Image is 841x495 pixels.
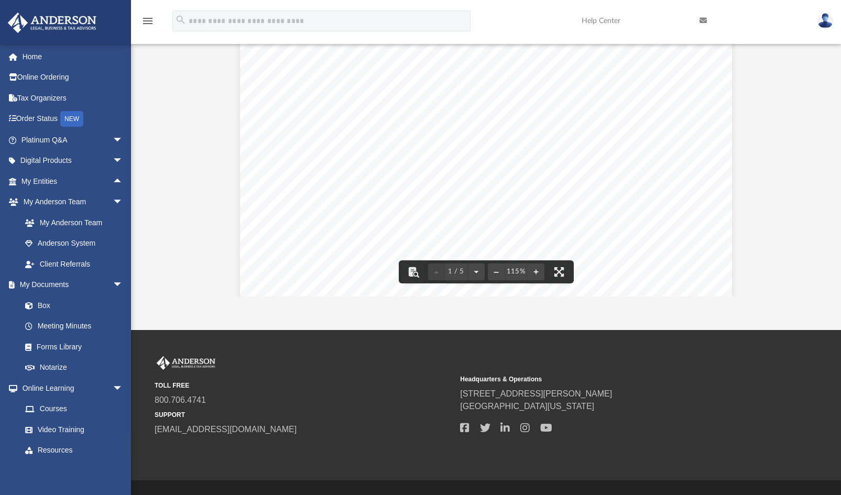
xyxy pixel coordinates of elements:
span: arrow_drop_down [113,150,134,172]
a: My Anderson Teamarrow_drop_down [7,192,134,213]
a: [STREET_ADDRESS][PERSON_NAME] [460,389,612,398]
a: Video Training [15,419,128,440]
button: Next page [468,260,485,283]
span: MENU [673,101,697,110]
button: Toggle findbar [402,260,425,283]
a: My Documentsarrow_drop_down [7,274,134,295]
a: https://www.irs.gov/ [324,131,345,142]
small: Headquarters & Operations [460,375,758,384]
a: Online Ordering [7,67,139,88]
span: 1 / 5 [445,268,468,275]
a: Digital Productsarrow_drop_down [7,150,139,171]
a: Tax Organizers [7,87,139,108]
img: User Pic [817,13,833,28]
span: icial website of the United States Government [359,63,496,70]
div: Current zoom level [505,268,528,275]
span: Identification Number (EIN) [324,200,617,224]
div: Document Viewer [167,26,806,296]
a: My Entitiesarrow_drop_up [7,171,139,192]
a: My Anderson Team [15,212,128,233]
span: / [329,147,331,156]
span: Apply for an Employer [324,168,559,192]
span: arrow_drop_down [113,274,134,296]
a: Anderson System [15,233,134,254]
span: / [375,133,377,141]
span: Use this assistance to apply for and obtain an Employee Identification Number [324,233,637,243]
button: Enter fullscreen [548,260,571,283]
a: Home [7,46,139,67]
a: Client Referrals [15,254,134,274]
a: Platinum Q&Aarrow_drop_down [7,129,139,150]
a: Forms Library [15,336,128,357]
a: [GEOGRAPHIC_DATA][US_STATE] [460,402,594,411]
img: Anderson Advisors Platinum Portal [5,13,100,33]
a: https://www.irs.gov/ [324,95,381,115]
span: arrow_drop_down [113,378,134,399]
button: Zoom in [528,260,544,283]
i: search [175,14,187,26]
a: https://www.irs.gov/filing/ [358,131,370,142]
a: Notarize [15,357,134,378]
a: menu [141,20,154,27]
a: Order StatusNEW [7,108,139,130]
a: 800.706.4741 [155,395,206,404]
span: An o [342,63,355,70]
a: Meeting Minutes [15,316,134,337]
a: https://www.irs.gov/businesses/small-businesses-self-employed/apply-for-an-employer-identificatio... [383,131,520,142]
small: TOLL FREE [155,381,453,390]
div: File preview [167,26,806,296]
a: Box [15,295,128,316]
span: arrow_drop_down [113,192,134,213]
img: Anderson Advisors Platinum Portal [155,356,217,370]
button: 1 / 5 [445,260,468,283]
a: Resources [15,440,134,461]
a: [EMAIL_ADDRESS][DOMAIN_NAME] [155,425,297,434]
a: Online Learningarrow_drop_down [7,378,134,399]
a: Courses [15,399,134,420]
div: NEW [60,111,83,127]
span: arrow_drop_up [113,171,134,192]
span: Here's how you know [342,73,406,80]
span: / [349,133,352,141]
span: Apply for an Employer Identification Number (EIN) online [336,148,536,156]
i: menu [141,15,154,27]
span: arrow_drop_down [113,129,134,151]
small: SUPPORT [155,410,453,420]
span: (EIN) [324,245,344,255]
span: ﬀ [355,63,360,70]
button: Zoom out [488,260,505,283]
